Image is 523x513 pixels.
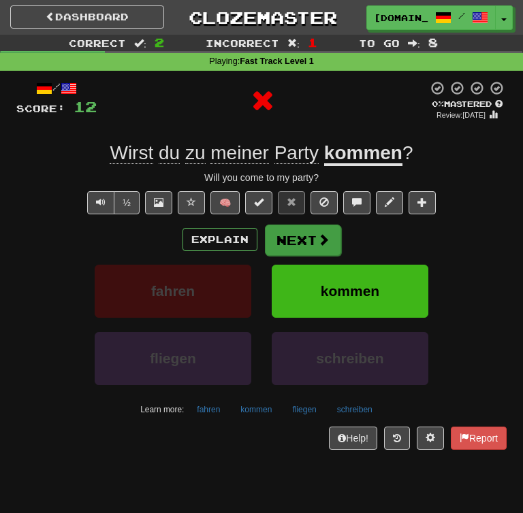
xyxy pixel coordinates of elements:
span: : [134,38,146,48]
span: meiner [210,142,269,164]
button: Edit sentence (alt+d) [376,191,403,214]
button: Help! [329,427,377,450]
span: 8 [428,35,438,49]
button: fliegen [95,332,251,385]
span: / [458,11,465,20]
span: 12 [74,98,97,115]
button: kommen [272,265,428,318]
span: Party [274,142,319,164]
button: schreiben [272,332,428,385]
span: du [159,142,180,164]
span: ? [402,142,413,163]
small: Review: [DATE] [437,111,486,119]
span: Score: [16,103,65,114]
button: fahren [189,399,227,420]
span: : [287,38,300,48]
div: Mastered [428,99,507,110]
span: 2 [155,35,164,49]
span: zu [185,142,206,164]
strong: Fast Track Level 1 [240,56,314,66]
button: Ignore sentence (alt+i) [311,191,338,214]
button: fahren [95,265,251,318]
div: Will you come to my party? [16,171,507,184]
button: Add to collection (alt+a) [409,191,436,214]
a: [DOMAIN_NAME] / [366,5,496,30]
button: Explain [183,228,257,251]
div: / [16,80,97,97]
span: 0 % [432,99,444,108]
span: 1 [308,35,317,49]
span: : [408,38,420,48]
span: Incorrect [206,37,279,49]
button: Set this sentence to 100% Mastered (alt+m) [245,191,272,214]
button: Reset to 0% Mastered (alt+r) [278,191,305,214]
u: kommen [324,142,402,166]
div: Text-to-speech controls [84,191,140,214]
a: Clozemaster [185,5,338,29]
button: Show image (alt+x) [145,191,172,214]
button: Next [265,225,341,256]
button: 🧠 [210,191,240,214]
span: fliegen [150,350,196,366]
span: fahren [151,283,195,299]
button: schreiben [330,399,380,420]
button: ½ [114,191,140,214]
span: Wirst [110,142,153,164]
span: [DOMAIN_NAME] [374,12,428,24]
button: fliegen [285,399,323,420]
span: kommen [321,283,379,299]
button: kommen [233,399,279,420]
span: schreiben [316,350,383,366]
span: To go [359,37,400,49]
button: Favorite sentence (alt+f) [178,191,205,214]
button: Report [451,427,507,450]
button: Round history (alt+y) [384,427,410,450]
button: Discuss sentence (alt+u) [343,191,370,214]
button: Play sentence audio (ctl+space) [87,191,114,214]
small: Learn more: [140,405,184,414]
span: Correct [69,37,126,49]
a: Dashboard [10,5,164,29]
